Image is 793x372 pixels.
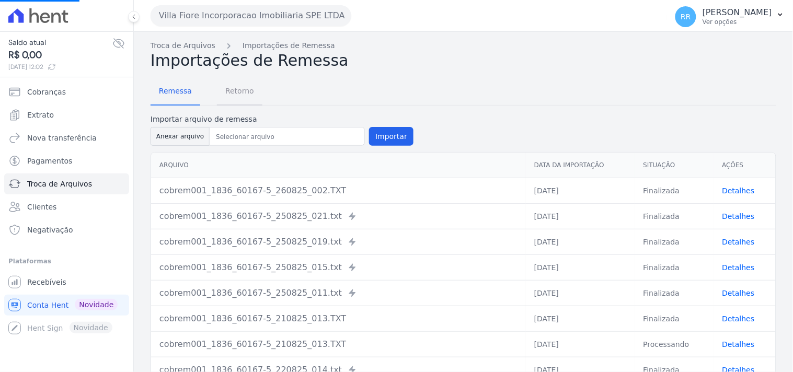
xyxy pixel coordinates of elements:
a: Importações de Remessa [243,40,335,51]
nav: Sidebar [8,82,125,339]
td: [DATE] [526,229,635,254]
span: [DATE] 12:02 [8,62,112,72]
span: Troca de Arquivos [27,179,92,189]
div: cobrem001_1836_60167-5_210825_013.TXT [159,312,518,325]
th: Ações [714,153,776,178]
span: RR [681,13,691,20]
a: Recebíveis [4,272,129,293]
div: cobrem001_1836_60167-5_250825_019.txt [159,236,518,248]
button: RR [PERSON_NAME] Ver opções [667,2,793,31]
span: Saldo atual [8,37,112,48]
div: cobrem001_1836_60167-5_250825_021.txt [159,210,518,223]
a: Detalhes [722,289,755,297]
div: Plataformas [8,255,125,268]
a: Retorno [217,78,262,106]
td: [DATE] [526,280,635,306]
div: cobrem001_1836_60167-5_260825_002.TXT [159,184,518,197]
p: Ver opções [703,18,772,26]
a: Troca de Arquivos [4,173,129,194]
a: Detalhes [722,238,755,246]
div: cobrem001_1836_60167-5_250825_015.txt [159,261,518,274]
span: Retorno [219,80,260,101]
span: R$ 0,00 [8,48,112,62]
span: Cobranças [27,87,66,97]
button: Importar [369,127,413,146]
a: Detalhes [722,340,755,348]
span: Recebíveis [27,277,66,287]
p: [PERSON_NAME] [703,7,772,18]
td: Finalizada [635,254,714,280]
a: Nova transferência [4,127,129,148]
a: Cobranças [4,82,129,102]
span: Conta Hent [27,300,68,310]
a: Detalhes [722,315,755,323]
td: Finalizada [635,280,714,306]
a: Troca de Arquivos [151,40,215,51]
td: [DATE] [526,306,635,331]
div: cobrem001_1836_60167-5_210825_013.TXT [159,338,518,351]
span: Negativação [27,225,73,235]
a: Clientes [4,196,129,217]
span: Remessa [153,80,198,101]
span: Nova transferência [27,133,97,143]
span: Pagamentos [27,156,72,166]
td: Finalizada [635,203,714,229]
td: Finalizada [635,178,714,203]
div: cobrem001_1836_60167-5_250825_011.txt [159,287,518,299]
span: Extrato [27,110,54,120]
span: Clientes [27,202,56,212]
td: Processando [635,331,714,357]
button: Villa Fiore Incorporacao Imobiliaria SPE LTDA [151,5,351,26]
td: [DATE] [526,203,635,229]
td: [DATE] [526,254,635,280]
label: Importar arquivo de remessa [151,114,413,125]
th: Arquivo [151,153,526,178]
th: Data da Importação [526,153,635,178]
a: Detalhes [722,263,755,272]
button: Anexar arquivo [151,127,210,146]
a: Pagamentos [4,150,129,171]
a: Extrato [4,104,129,125]
td: [DATE] [526,178,635,203]
td: Finalizada [635,306,714,331]
a: Detalhes [722,187,755,195]
a: Negativação [4,219,129,240]
th: Situação [635,153,714,178]
nav: Breadcrumb [151,40,776,51]
a: Remessa [151,78,200,106]
a: Detalhes [722,212,755,220]
td: [DATE] [526,331,635,357]
td: Finalizada [635,229,714,254]
span: Novidade [75,299,118,310]
a: Conta Hent Novidade [4,295,129,316]
h2: Importações de Remessa [151,51,776,70]
input: Selecionar arquivo [212,131,362,143]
